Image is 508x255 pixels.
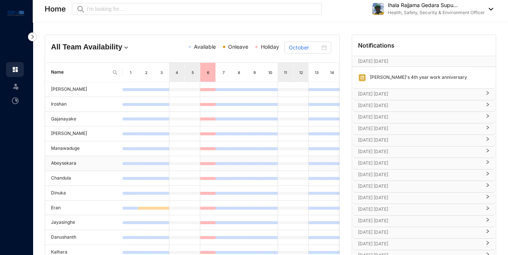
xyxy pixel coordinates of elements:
[358,102,481,109] p: [DATE] [DATE]
[358,183,481,190] p: [DATE] [DATE]
[45,141,122,156] td: Manawaduge
[485,232,490,233] span: right
[358,171,481,178] p: [DATE] [DATE]
[45,186,122,201] td: Dinuka
[7,9,24,17] img: logo
[485,220,490,222] span: right
[485,105,490,107] span: right
[366,74,467,82] p: [PERSON_NAME]'s 4th year work anniversary
[388,1,485,9] p: Ihala Rajjama Gedara Supu...
[352,135,496,146] div: [DATE] [DATE]
[28,32,37,41] img: nav-icon-right.af6afadce00d159da59955279c43614e.svg
[252,69,258,76] div: 9
[45,156,122,171] td: Abeysekara
[358,58,475,65] p: [DATE] [DATE]
[45,171,122,186] td: Chandula
[236,69,242,76] div: 8
[329,69,335,76] div: 14
[314,69,320,76] div: 13
[358,240,481,248] p: [DATE] [DATE]
[485,163,490,164] span: right
[358,159,481,167] p: [DATE] [DATE]
[358,136,481,144] p: [DATE] [DATE]
[352,204,496,215] div: [DATE] [DATE]
[352,227,496,238] div: [DATE] [DATE]
[12,66,19,73] img: home.c6720e0a13eba0172344.svg
[358,74,366,82] img: anniversary.d4fa1ee0abd6497b2d89d817e415bd57.svg
[358,125,481,132] p: [DATE] [DATE]
[485,186,490,187] span: right
[358,90,481,98] p: [DATE] [DATE]
[485,8,493,10] img: dropdown-black.8e83cc76930a90b1a4fdb6d089b7bf3a.svg
[159,69,164,76] div: 3
[358,41,394,50] p: Notifications
[261,43,279,50] span: Holiday
[485,94,490,95] span: right
[6,93,24,108] li: Time Attendance
[221,69,227,76] div: 7
[352,89,496,100] div: [DATE] [DATE]
[122,44,130,51] img: dropdown.780994ddfa97fca24b89f58b1de131fa.svg
[51,42,145,52] h4: All Team Availability
[485,117,490,118] span: right
[352,100,496,112] div: [DATE] [DATE]
[485,197,490,199] span: right
[45,112,122,127] td: Gajanayake
[282,69,288,76] div: 11
[45,230,122,245] td: Danushanth
[352,170,496,181] div: [DATE] [DATE]
[143,69,149,76] div: 2
[352,239,496,250] div: [DATE] [DATE]
[45,215,122,230] td: Jayasinghe
[267,69,273,76] div: 10
[128,69,134,76] div: 1
[112,70,118,75] img: search.8ce656024d3affaeffe32e5b30621cb7.svg
[352,112,496,123] div: [DATE] [DATE]
[45,126,122,141] td: [PERSON_NAME]
[352,123,496,135] div: [DATE] [DATE]
[485,140,490,141] span: right
[485,174,490,176] span: right
[352,146,496,158] div: [DATE] [DATE]
[352,158,496,169] div: [DATE] [DATE]
[45,4,66,14] p: Home
[358,113,481,121] p: [DATE] [DATE]
[205,69,211,76] div: 6
[45,201,122,216] td: Eran
[352,181,496,192] div: [DATE] [DATE]
[228,43,248,50] span: Onleave
[289,43,320,52] input: Select month
[12,97,19,104] img: time-attendance-unselected.8aad090b53826881fffb.svg
[358,229,481,236] p: [DATE] [DATE]
[45,82,122,97] td: [PERSON_NAME]
[485,209,490,210] span: right
[388,9,485,16] p: Health, Safety, Security & Environment Officer
[51,69,109,76] span: Name
[485,151,490,153] span: right
[87,5,317,13] input: I’m looking for...
[12,83,19,90] img: leave-unselected.2934df6273408c3f84d9.svg
[174,69,180,76] div: 4
[485,128,490,130] span: right
[358,217,481,225] p: [DATE] [DATE]
[358,206,481,213] p: [DATE] [DATE]
[194,43,216,50] span: Available
[358,194,481,201] p: [DATE] [DATE]
[189,69,195,76] div: 5
[298,69,304,76] div: 12
[45,97,122,112] td: Iroshan
[372,3,384,15] img: file-1740898491306_528f5514-e393-46a8-abe0-f02cd7a6b571
[358,148,481,155] p: [DATE] [DATE]
[6,62,24,77] li: Home
[352,56,496,67] div: [DATE] [DATE][DATE]
[485,243,490,245] span: right
[352,193,496,204] div: [DATE] [DATE]
[352,216,496,227] div: [DATE] [DATE]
